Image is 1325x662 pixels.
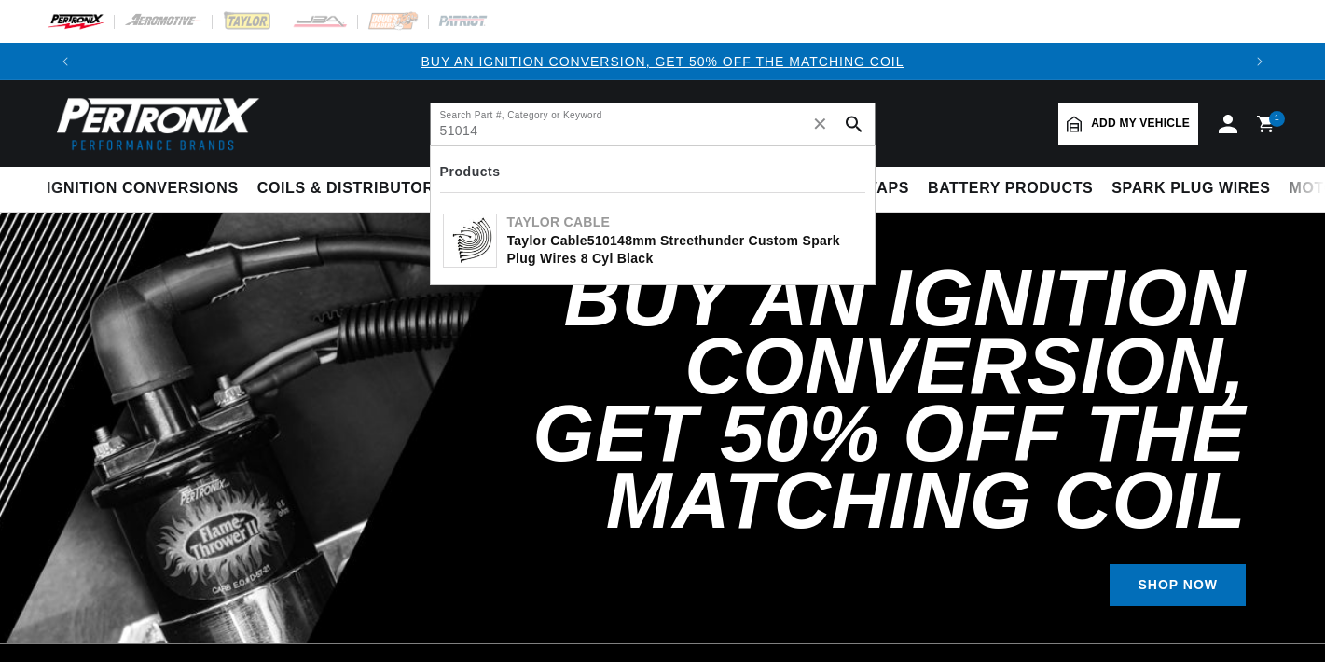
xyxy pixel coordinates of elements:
div: Announcement [84,51,1241,72]
b: Products [440,164,501,179]
summary: Ignition Conversions [47,167,248,211]
div: Taylor Cable 8mm Streethunder Custom Spark Plug Wires 8 cyl black [507,232,863,269]
span: Spark Plug Wires [1111,179,1270,199]
span: Add my vehicle [1091,115,1190,132]
img: Taylor Cable 51014 8mm Streethunder Custom Spark Plug Wires 8 cyl black [444,214,496,267]
span: Coils & Distributors [257,179,445,199]
b: 51014 [587,233,625,248]
div: 1 of 3 [84,51,1241,72]
button: Translation missing: en.sections.announcements.previous_announcement [47,43,84,80]
img: Pertronix [47,91,261,156]
button: Translation missing: en.sections.announcements.next_announcement [1241,43,1278,80]
input: Search Part #, Category or Keyword [431,103,875,145]
h2: Buy an Ignition Conversion, Get 50% off the Matching Coil [449,265,1246,534]
summary: Battery Products [918,167,1102,211]
span: Battery Products [928,179,1093,199]
div: Taylor Cable [507,214,863,232]
summary: Spark Plug Wires [1102,167,1279,211]
a: SHOP NOW [1110,564,1246,606]
a: Add my vehicle [1058,103,1198,145]
span: Ignition Conversions [47,179,239,199]
span: 1 [1275,111,1280,127]
button: search button [834,103,875,145]
summary: Coils & Distributors [248,167,454,211]
a: BUY AN IGNITION CONVERSION, GET 50% OFF THE MATCHING COIL [421,54,904,69]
